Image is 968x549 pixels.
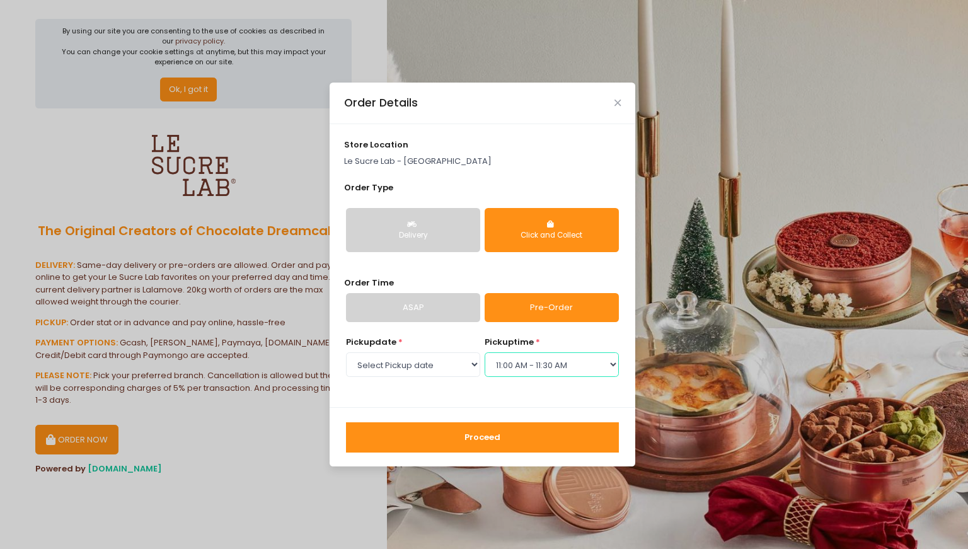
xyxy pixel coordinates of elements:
[355,230,471,241] div: Delivery
[344,95,418,111] div: Order Details
[344,277,394,289] span: Order Time
[344,139,408,151] span: store location
[346,293,480,322] a: ASAP
[344,155,621,168] p: Le Sucre Lab - [GEOGRAPHIC_DATA]
[485,293,619,322] a: Pre-Order
[485,208,619,252] button: Click and Collect
[346,336,396,348] span: Pickup date
[614,100,621,106] button: Close
[344,182,393,194] span: Order Type
[346,208,480,252] button: Delivery
[346,422,619,453] button: Proceed
[485,336,534,348] span: pickup time
[493,230,610,241] div: Click and Collect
